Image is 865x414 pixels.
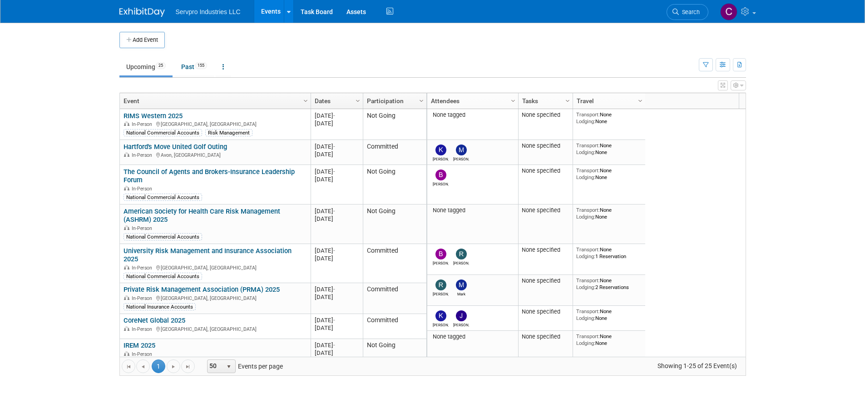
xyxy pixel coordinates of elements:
[576,207,642,220] div: None None
[225,363,232,370] span: select
[124,194,202,201] div: National Commercial Accounts
[453,321,469,327] div: Jeremy Jackson
[315,207,359,215] div: [DATE]
[124,294,306,302] div: [GEOGRAPHIC_DATA], [GEOGRAPHIC_DATA]
[576,167,600,174] span: Transport:
[205,129,252,136] div: Risk Management
[302,97,309,105] span: Column Settings
[333,168,335,175] span: -
[315,112,359,120] div: [DATE]
[132,152,155,158] span: In-Person
[363,205,426,244] td: Not Going
[124,186,129,190] img: In-Person Event
[139,363,147,370] span: Go to the previous page
[509,97,517,105] span: Column Settings
[576,315,595,321] span: Lodging:
[576,111,642,125] div: None None
[124,168,295,185] a: The Council of Agents and Brokers-Insurance Leadership Forum
[301,93,311,107] a: Column Settings
[563,93,573,107] a: Column Settings
[576,149,595,155] span: Lodging:
[576,246,600,253] span: Transport:
[430,111,514,119] div: None tagged
[576,167,642,180] div: None None
[576,142,642,155] div: None None
[576,308,600,314] span: Transport:
[333,208,335,214] span: -
[132,326,155,332] span: In-Person
[522,167,569,175] div: None specified
[433,290,449,296] div: Rick Dubois
[333,342,335,349] span: -
[576,207,600,213] span: Transport:
[456,249,467,259] img: Rick Knox
[576,214,595,220] span: Lodging:
[363,339,426,370] td: Not Going
[124,247,292,264] a: University Risk Management and Insurance Association 2025
[576,246,642,259] div: None 1 Reservation
[435,310,446,321] img: Kevin Wofford
[576,174,595,180] span: Lodging:
[176,8,241,15] span: Servpro Industries LLC
[124,129,202,136] div: National Commercial Accounts
[522,93,567,109] a: Tasks
[363,140,426,165] td: Committed
[522,277,569,284] div: None specified
[333,143,335,150] span: -
[124,316,185,324] a: CoreNet Global 2025
[433,155,449,161] div: Kim Cunha
[315,254,359,262] div: [DATE]
[124,351,129,356] img: In-Person Event
[418,97,425,105] span: Column Settings
[720,3,737,20] img: Chris Chassagneux
[433,180,449,186] div: Brian Donnelly
[315,316,359,324] div: [DATE]
[315,168,359,175] div: [DATE]
[124,285,280,294] a: Private Risk Management Association (PRMA) 2025
[124,326,129,331] img: In-Person Event
[453,259,469,265] div: Rick Knox
[195,359,292,373] span: Events per page
[576,284,595,290] span: Lodging:
[576,111,600,118] span: Transport:
[508,93,518,107] a: Column Settings
[315,175,359,183] div: [DATE]
[576,277,600,284] span: Transport:
[132,351,155,357] span: In-Person
[576,308,642,321] div: None None
[124,151,306,159] div: Avon, [GEOGRAPHIC_DATA]
[333,112,335,119] span: -
[315,293,359,301] div: [DATE]
[119,8,165,17] img: ExhibitDay
[124,121,129,126] img: In-Person Event
[435,170,446,180] img: Brian Donnelly
[315,247,359,254] div: [DATE]
[119,32,165,48] button: Add Event
[124,341,155,349] a: IREM 2025
[132,295,155,301] span: In-Person
[576,333,642,346] div: None None
[456,279,467,290] img: Mark Bristol
[353,93,363,107] a: Column Settings
[156,62,166,69] span: 25
[124,225,129,230] img: In-Person Event
[522,246,569,254] div: None specified
[132,186,155,192] span: In-Person
[132,121,155,127] span: In-Person
[208,360,223,373] span: 50
[453,155,469,161] div: Monique Patton
[435,249,446,259] img: Beth Schoeller
[132,225,155,231] span: In-Person
[453,290,469,296] div: Mark Bristol
[119,58,173,75] a: Upcoming25
[315,285,359,293] div: [DATE]
[315,93,357,109] a: Dates
[195,62,207,69] span: 155
[315,341,359,349] div: [DATE]
[435,145,446,155] img: Kim Cunha
[363,165,426,205] td: Not Going
[433,259,449,265] div: Beth Schoeller
[576,340,595,346] span: Lodging:
[635,93,645,107] a: Column Settings
[667,4,708,20] a: Search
